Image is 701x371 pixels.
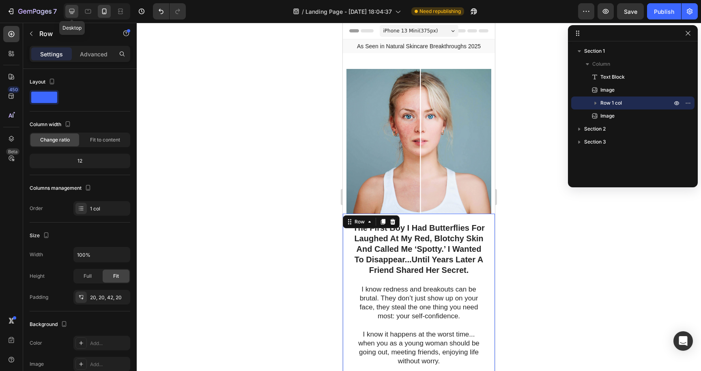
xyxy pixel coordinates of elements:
button: Publish [647,3,681,19]
div: Size [30,230,51,241]
span: / [302,7,304,16]
div: Order [30,205,43,212]
div: Publish [654,7,674,16]
span: Need republishing [419,8,461,15]
p: Settings [40,50,63,58]
span: Image [600,86,615,94]
div: 20, 20, 42, 20 [90,294,128,301]
input: Auto [74,247,130,262]
div: Add... [90,361,128,368]
span: Section 1 [584,47,605,55]
div: Image [30,360,44,368]
span: Image [600,112,615,120]
button: Save [617,3,644,19]
button: 7 [3,3,60,19]
span: Save [624,8,637,15]
span: Full [84,272,92,280]
div: Width [30,251,43,258]
div: Undo/Redo [153,3,186,19]
div: Color [30,339,42,347]
iframe: Design area [343,23,495,371]
div: Open Intercom Messenger [673,331,693,351]
span: Text Block [600,73,625,81]
div: Padding [30,294,48,301]
div: Layout [30,77,57,88]
div: Add... [90,340,128,347]
span: Row 1 col [600,99,622,107]
div: 1 col [90,205,128,212]
p: 7 [53,6,57,16]
p: Row [39,29,108,39]
div: Background [30,319,69,330]
div: 12 [31,155,129,167]
span: Landing Page - [DATE] 18:04:37 [305,7,392,16]
div: Beta [6,148,19,155]
div: Height [30,272,45,280]
span: Column [592,60,610,68]
div: 450 [8,86,19,93]
p: Advanced [80,50,108,58]
div: Columns management [30,183,93,194]
span: Section 3 [584,138,606,146]
span: Fit [113,272,119,280]
div: Column width [30,119,73,130]
span: Fit to content [90,136,120,144]
span: Change ratio [40,136,70,144]
span: Section 2 [584,125,606,133]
